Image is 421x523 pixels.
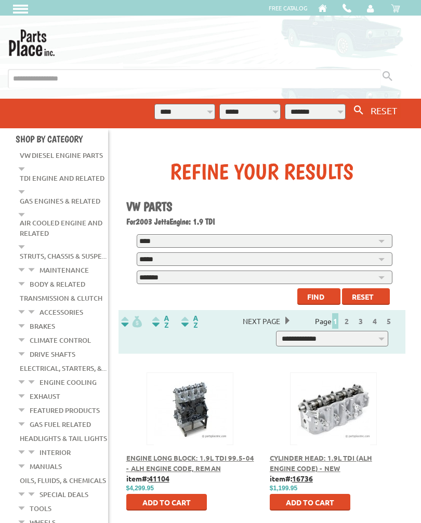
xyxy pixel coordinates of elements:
img: filterpricelow.svg [121,316,142,328]
a: 3 [356,316,365,326]
u: 16736 [292,474,313,483]
a: Engine Cooling [40,376,97,389]
span: $4,299.95 [126,485,154,492]
a: Struts, Chassis & Suspe... [20,249,107,263]
span: 1 [332,313,338,329]
span: Next Page [238,313,285,329]
a: Gas Fuel Related [30,418,91,431]
span: Add to Cart [286,498,334,507]
b: item#: [270,474,313,483]
a: 4 [370,316,379,326]
a: VW Diesel Engine Parts [20,149,103,162]
div: Refine Your Results [126,158,398,184]
a: Brakes [30,319,55,333]
a: Drive Shafts [30,347,75,361]
img: Sort by Sales Rank [179,316,200,328]
h1: VW Parts [126,199,398,214]
button: RESET [366,103,401,118]
a: Climate Control [30,333,91,347]
a: Special Deals [40,488,88,501]
h4: Shop By Category [16,133,108,144]
button: Search By VW... [350,103,367,118]
a: Cylinder Head: 1.9L TDI (ALH Engine Code) - New [270,453,372,473]
span: Engine: 1.9 TDI [169,217,215,226]
span: $1,199.95 [270,485,297,492]
a: Electrical, Starters, &... [20,361,107,375]
img: Sort by Headline [150,316,171,328]
a: TDI Engine and Related [20,171,104,185]
a: Oils, Fluids, & Chemicals [20,474,106,487]
button: Find [297,288,340,305]
a: Manuals [30,460,62,473]
span: RESET [371,105,397,116]
button: Reset [342,288,390,305]
span: Reset [352,292,374,301]
a: Interior [40,446,71,459]
a: Accessories [40,305,83,319]
img: Parts Place Inc! [8,26,56,56]
a: Air Cooled Engine and Related [20,216,102,240]
button: Add to Cart [126,494,207,511]
a: Exhaust [30,390,60,403]
a: 2 [342,316,351,326]
a: Gas Engines & Related [20,194,100,208]
a: Tools [30,502,51,515]
a: Engine Long Block: 1.9L TDI 99.5-04 - ALH Engine Code, Reman [126,453,254,473]
a: Headlights & Tail Lights [20,432,107,445]
u: 41104 [149,474,169,483]
span: For [126,217,136,226]
a: 5 [384,316,393,326]
b: item#: [126,474,169,483]
span: Find [307,292,324,301]
span: Add to Cart [142,498,191,507]
a: Body & Related [30,277,85,291]
a: Transmission & Clutch [20,291,102,305]
button: Add to Cart [270,494,350,511]
a: Next Page [238,316,285,326]
a: Maintenance [40,263,89,277]
a: Featured Products [30,404,100,417]
h2: 2003 Jetta [126,217,398,226]
div: Page [308,313,402,329]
